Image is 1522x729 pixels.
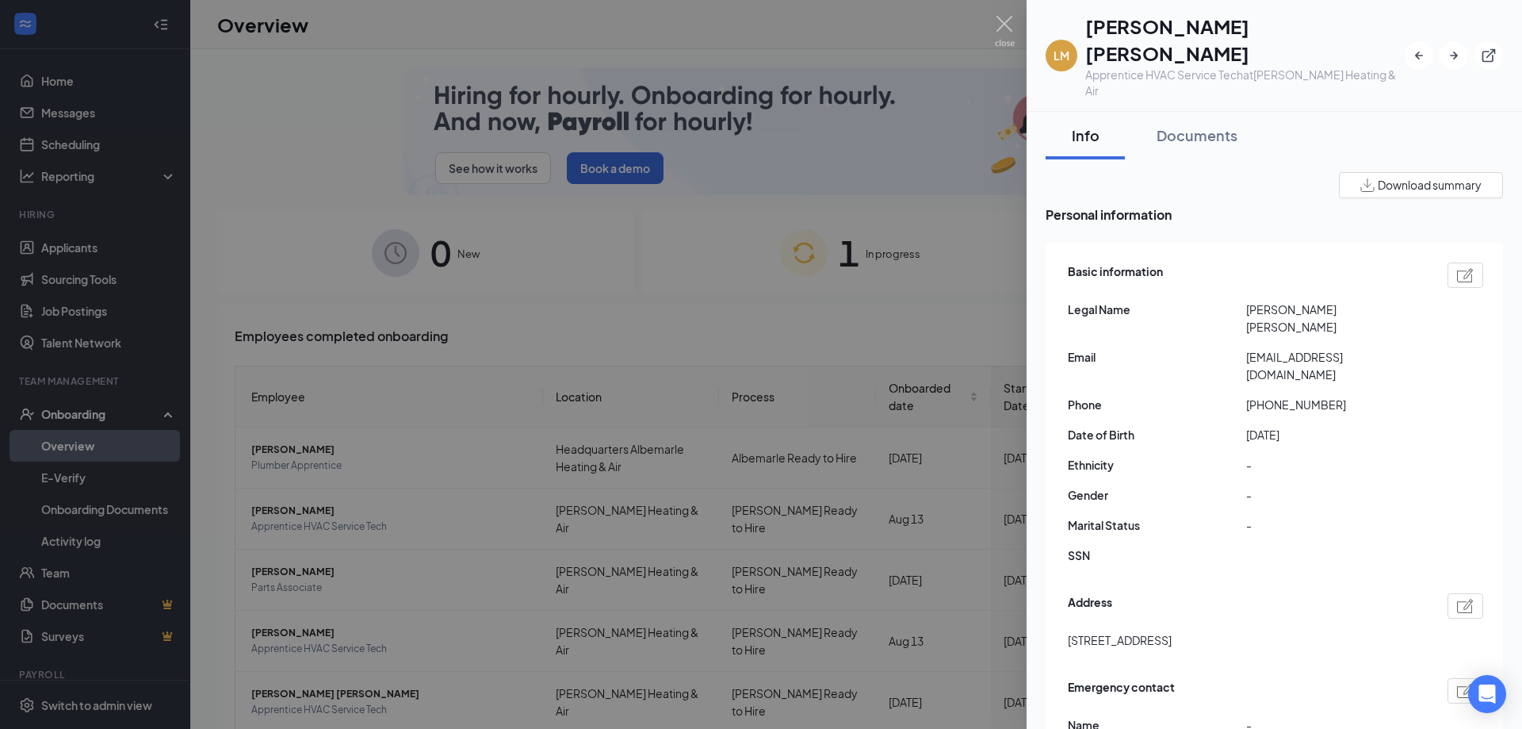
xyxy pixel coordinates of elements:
[1068,348,1246,366] span: Email
[1068,396,1246,413] span: Phone
[1068,301,1246,318] span: Legal Name
[1068,593,1112,619] span: Address
[1440,41,1468,70] button: ArrowRight
[1246,301,1424,336] span: [PERSON_NAME] [PERSON_NAME]
[1246,426,1424,443] span: [DATE]
[1468,675,1506,713] div: Open Intercom Messenger
[1068,631,1172,649] span: [STREET_ADDRESS]
[1481,48,1497,63] svg: ExternalLink
[1068,426,1246,443] span: Date of Birth
[1068,263,1163,288] span: Basic information
[1246,396,1424,413] span: [PHONE_NUMBER]
[1474,41,1503,70] button: ExternalLink
[1054,48,1069,63] div: LM
[1068,547,1246,564] span: SSN
[1339,172,1503,198] button: Download summary
[1446,48,1462,63] svg: ArrowRight
[1411,48,1427,63] svg: ArrowLeftNew
[1068,456,1246,474] span: Ethnicity
[1246,348,1424,383] span: [EMAIL_ADDRESS][DOMAIN_NAME]
[1085,67,1405,98] div: Apprentice HVAC Service Tech at [PERSON_NAME] Heating & Air
[1061,125,1109,145] div: Info
[1085,13,1405,67] h1: [PERSON_NAME] [PERSON_NAME]
[1046,205,1503,224] span: Personal information
[1246,486,1424,504] span: -
[1157,125,1237,145] div: Documents
[1068,678,1175,704] span: Emergency contact
[1405,41,1433,70] button: ArrowLeftNew
[1246,516,1424,534] span: -
[1068,486,1246,504] span: Gender
[1246,456,1424,474] span: -
[1378,177,1482,194] span: Download summary
[1068,516,1246,534] span: Marital Status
